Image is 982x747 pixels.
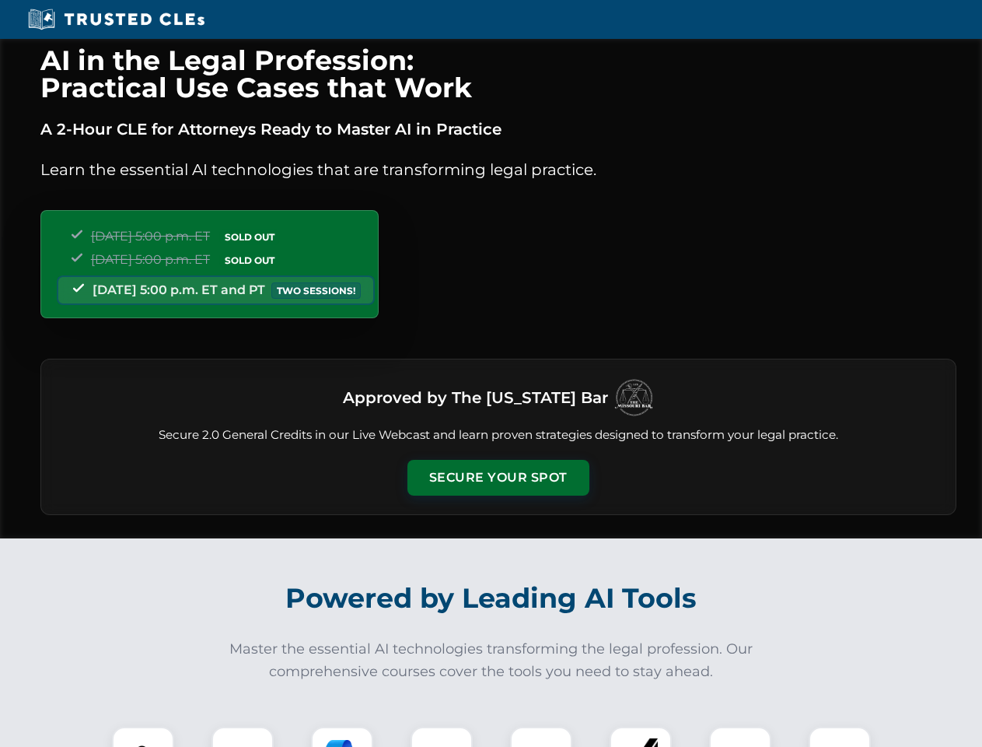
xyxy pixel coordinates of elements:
[91,229,210,244] span: [DATE] 5:00 p.m. ET
[61,571,922,626] h2: Powered by Leading AI Tools
[40,47,956,101] h1: AI in the Legal Profession: Practical Use Cases that Work
[23,8,209,31] img: Trusted CLEs
[219,229,280,245] span: SOLD OUT
[60,426,937,444] p: Secure 2.0 General Credits in our Live Webcast and learn proven strategies designed to transform ...
[219,252,280,268] span: SOLD OUT
[40,117,956,142] p: A 2-Hour CLE for Attorneys Ready to Master AI in Practice
[407,460,589,496] button: Secure Your Spot
[343,384,608,412] h3: Approved by The [US_STATE] Bar
[40,157,956,182] p: Learn the essential AI technologies that are transforming legal practice.
[91,252,210,267] span: [DATE] 5:00 p.m. ET
[614,378,653,417] img: Logo
[219,638,764,683] p: Master the essential AI technologies transforming the legal profession. Our comprehensive courses...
